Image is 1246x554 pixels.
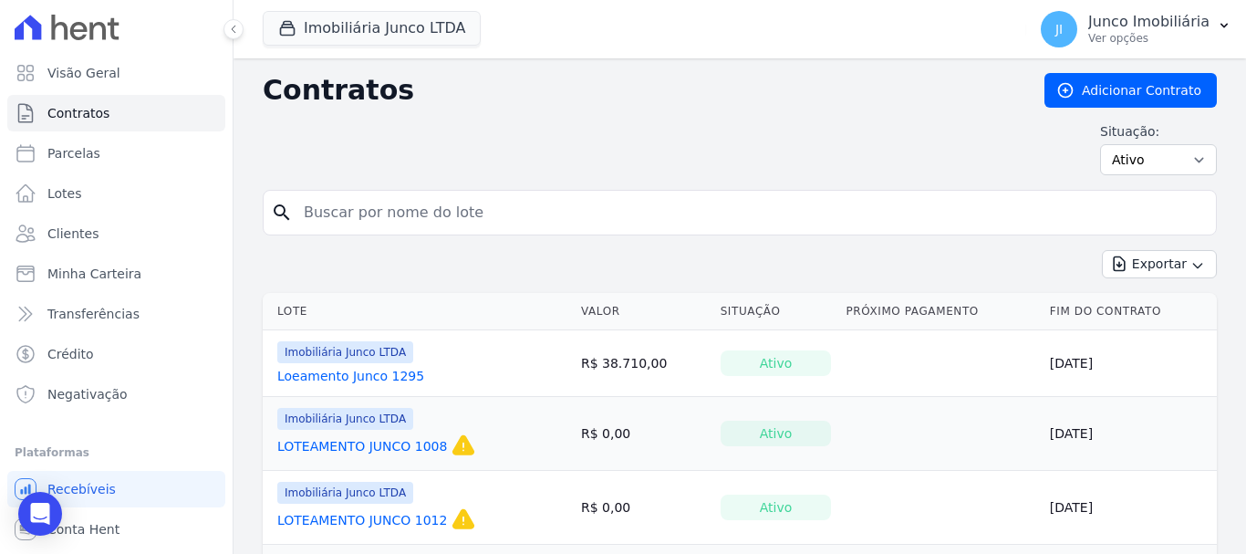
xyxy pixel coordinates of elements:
span: Crédito [47,345,94,363]
td: R$ 38.710,00 [574,330,713,397]
td: [DATE] [1043,397,1217,471]
span: Contratos [47,104,109,122]
a: Recebíveis [7,471,225,507]
div: Ativo [721,350,832,376]
span: Minha Carteira [47,265,141,283]
a: Crédito [7,336,225,372]
span: Parcelas [47,144,100,162]
a: Loeamento Junco 1295 [277,367,424,385]
p: Ver opções [1088,31,1210,46]
td: R$ 0,00 [574,397,713,471]
p: Junco Imobiliária [1088,13,1210,31]
a: Minha Carteira [7,256,225,292]
a: Negativação [7,376,225,413]
label: Situação: [1100,122,1217,141]
a: Lotes [7,175,225,212]
span: JI [1055,23,1063,36]
div: Ativo [721,495,832,520]
span: Imobiliária Junco LTDA [277,482,413,504]
span: Recebíveis [47,480,116,498]
span: Clientes [47,225,99,243]
td: [DATE] [1043,471,1217,545]
h2: Contratos [263,74,1015,107]
th: Situação [713,293,839,330]
a: Parcelas [7,135,225,172]
span: Imobiliária Junco LTDA [277,408,413,430]
th: Próximo Pagamento [838,293,1042,330]
a: Visão Geral [7,55,225,91]
span: Transferências [47,305,140,323]
div: Open Intercom Messenger [18,492,62,536]
div: Plataformas [15,442,218,464]
th: Valor [574,293,713,330]
span: Visão Geral [47,64,120,82]
td: R$ 0,00 [574,471,713,545]
span: Conta Hent [47,520,119,538]
div: Ativo [721,421,832,446]
a: Clientes [7,215,225,252]
a: LOTEAMENTO JUNCO 1008 [277,437,447,455]
button: Exportar [1102,250,1217,278]
a: Adicionar Contrato [1044,73,1217,108]
th: Lote [263,293,574,330]
input: Buscar por nome do lote [293,194,1209,231]
span: Lotes [47,184,82,203]
button: JI Junco Imobiliária Ver opções [1026,4,1246,55]
a: LOTEAMENTO JUNCO 1012 [277,511,447,529]
i: search [271,202,293,224]
th: Fim do Contrato [1043,293,1217,330]
a: Conta Hent [7,511,225,548]
span: Imobiliária Junco LTDA [277,341,413,363]
span: Negativação [47,385,128,403]
a: Transferências [7,296,225,332]
td: [DATE] [1043,330,1217,397]
button: Imobiliária Junco LTDA [263,11,481,46]
a: Contratos [7,95,225,131]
